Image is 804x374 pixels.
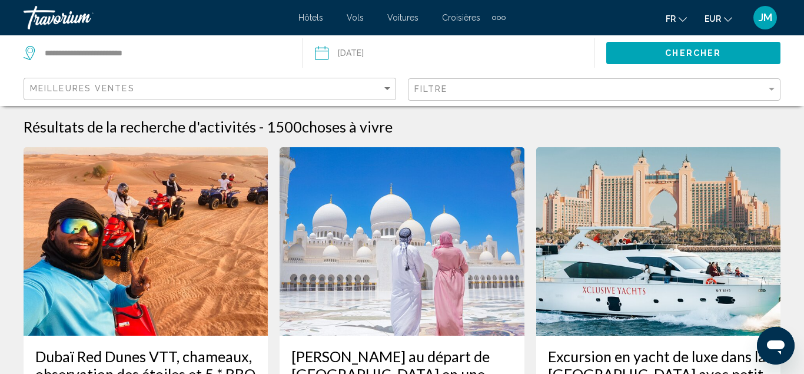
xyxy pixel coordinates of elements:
[442,13,480,22] a: Croisières
[259,118,264,135] span: -
[24,6,287,29] a: Travorium
[665,49,721,58] span: Chercher
[267,118,393,135] h2: 1500
[705,10,732,27] button: Change currency
[30,84,393,94] mat-select: Sort by
[750,5,780,30] button: User Menu
[387,13,418,22] a: Voitures
[315,35,594,71] button: Date: Sep 19, 2025
[414,84,448,94] span: Filtre
[24,147,268,336] img: d8.jpg
[757,327,795,365] iframe: Bouton de lancement de la fenêtre de messagerie
[408,78,780,102] button: Filter
[298,13,323,22] a: Hôtels
[24,118,256,135] h1: Résultats de la recherche d'activités
[30,84,135,93] span: Meilleures ventes
[347,13,364,22] a: Vols
[606,42,781,64] button: Chercher
[705,14,721,24] span: EUR
[666,14,676,24] span: fr
[280,147,524,336] img: 2a.jpg
[302,118,393,135] span: choses à vivre
[492,8,506,27] button: Extra navigation items
[536,147,780,336] img: 0a.jpg
[666,10,687,27] button: Change language
[759,12,772,24] span: JM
